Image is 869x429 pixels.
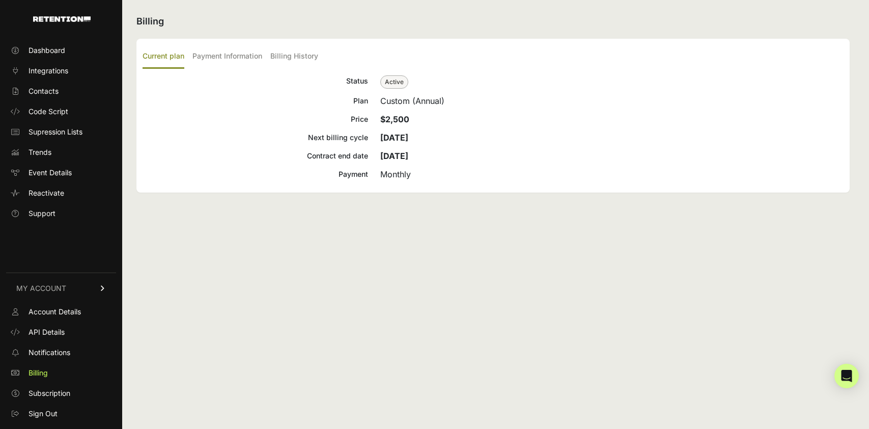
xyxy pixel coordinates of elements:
img: Retention.com [33,16,91,22]
a: Contacts [6,83,116,99]
div: Contract end date [143,150,368,162]
label: Payment Information [192,45,262,69]
a: Subscription [6,385,116,401]
span: Support [29,208,55,219]
a: Billing [6,365,116,381]
a: Trends [6,144,116,160]
div: Custom (Annual) [380,95,844,107]
span: API Details [29,327,65,337]
div: Price [143,113,368,125]
strong: [DATE] [380,151,408,161]
a: Event Details [6,165,116,181]
span: Dashboard [29,45,65,56]
a: Account Details [6,304,116,320]
span: Sign Out [29,409,58,419]
div: Monthly [380,168,844,180]
div: Payment [143,168,368,180]
label: Current plan [143,45,184,69]
label: Billing History [270,45,318,69]
div: Open Intercom Messenger [834,364,859,388]
span: MY ACCOUNT [16,283,66,293]
span: Active [380,75,408,89]
h2: Billing [136,14,850,29]
span: Supression Lists [29,127,82,137]
a: Dashboard [6,42,116,59]
span: Account Details [29,307,81,317]
strong: $2,500 [380,114,409,124]
a: Supression Lists [6,124,116,140]
span: Event Details [29,168,72,178]
a: API Details [6,324,116,340]
div: Plan [143,95,368,107]
span: Reactivate [29,188,64,198]
span: Subscription [29,388,70,398]
span: Billing [29,368,48,378]
div: Next billing cycle [143,131,368,144]
span: Notifications [29,347,70,358]
span: Trends [29,147,51,157]
a: Notifications [6,344,116,361]
a: Integrations [6,63,116,79]
strong: [DATE] [380,132,408,143]
a: MY ACCOUNT [6,273,116,304]
a: Sign Out [6,406,116,422]
span: Code Script [29,106,68,117]
span: Integrations [29,66,68,76]
a: Code Script [6,103,116,120]
a: Support [6,205,116,222]
a: Reactivate [6,185,116,201]
div: Status [143,75,368,89]
span: Contacts [29,86,59,96]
